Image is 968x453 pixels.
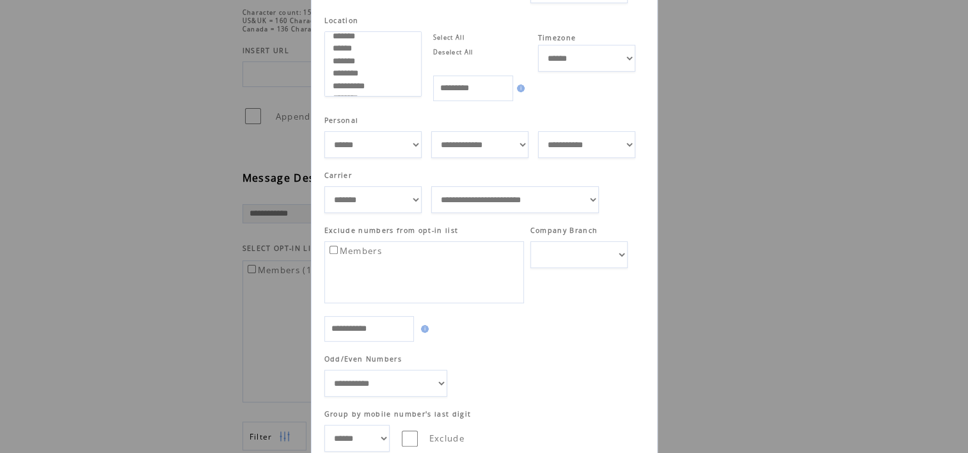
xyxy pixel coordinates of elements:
[324,409,472,418] span: Group by mobile number's last digit
[324,116,359,125] span: Personal
[417,325,429,333] img: help.gif
[324,354,402,363] span: Odd/Even Numbers
[433,48,473,56] a: Deselect All
[324,16,359,25] span: Location
[433,33,464,42] a: Select All
[530,226,598,235] span: Company Branch
[327,245,382,257] label: Members
[429,433,464,444] span: Exclude
[324,226,459,235] span: Exclude numbers from opt-in list
[513,84,525,92] img: help.gif
[538,33,576,42] span: Timezone
[329,246,338,254] input: Members
[324,171,352,180] span: Carrier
